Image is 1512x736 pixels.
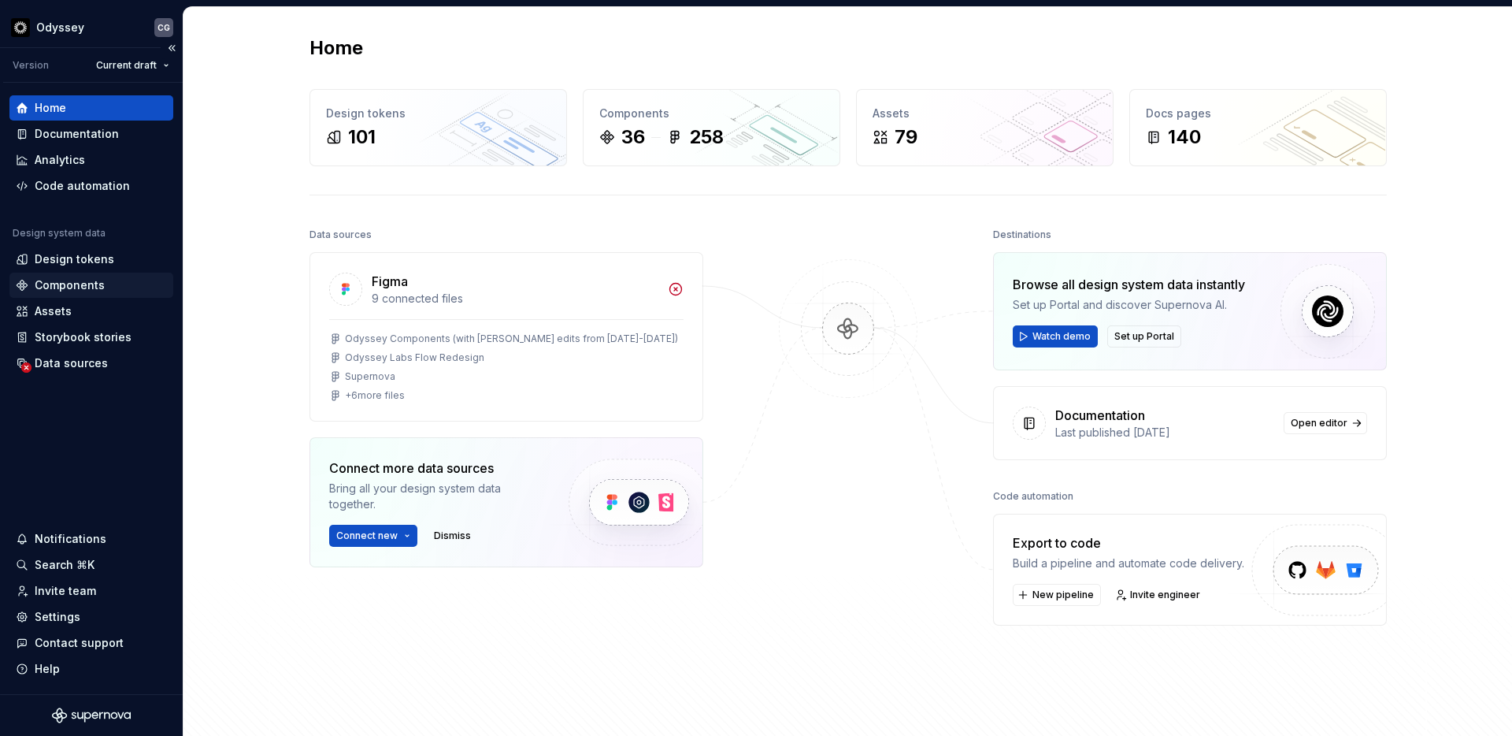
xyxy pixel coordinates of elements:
[1107,325,1181,348] button: Set up Portal
[856,89,1114,166] a: Assets79
[9,299,173,324] a: Assets
[1168,125,1201,150] div: 140
[1110,584,1207,606] a: Invite engineer
[1114,330,1174,343] span: Set up Portal
[35,635,124,651] div: Contact support
[1055,406,1145,425] div: Documentation
[35,152,85,168] div: Analytics
[3,10,180,44] button: OdysseyCG
[9,351,173,376] a: Data sources
[9,526,173,552] button: Notifications
[1032,330,1091,343] span: Watch demo
[9,147,173,173] a: Analytics
[993,224,1051,246] div: Destinations
[1013,325,1098,348] button: Watch demo
[345,389,405,402] div: + 6 more files
[1013,584,1101,606] button: New pipeline
[345,351,484,364] div: Odyssey Labs Flow Redesign
[36,20,84,35] div: Odyssey
[309,252,703,422] a: Figma9 connected filesOdyssey Components (with [PERSON_NAME] edits from [DATE]-[DATE])Odyssey Lab...
[13,59,49,72] div: Version
[1032,589,1094,601] span: New pipeline
[35,661,60,677] div: Help
[329,481,542,512] div: Bring all your design system data together.
[621,125,645,150] div: 36
[309,224,372,246] div: Data sources
[689,125,724,150] div: 258
[329,525,417,547] button: Connect new
[326,106,550,121] div: Design tokens
[9,247,173,272] a: Design tokens
[1284,412,1367,434] a: Open editor
[1013,297,1245,313] div: Set up Portal and discover Supernova AI.
[35,329,132,345] div: Storybook stories
[9,95,173,121] a: Home
[993,485,1073,507] div: Code automation
[13,227,106,240] div: Design system data
[372,272,408,291] div: Figma
[35,303,72,319] div: Assets
[35,531,106,547] div: Notifications
[35,355,108,371] div: Data sources
[348,125,376,150] div: 101
[157,21,170,34] div: CG
[35,126,119,142] div: Documentation
[9,552,173,578] button: Search ⌘K
[9,630,173,656] button: Contact support
[895,125,917,150] div: 79
[35,100,66,116] div: Home
[9,656,173,682] button: Help
[1013,275,1245,294] div: Browse all design system data instantly
[1013,533,1244,552] div: Export to code
[309,35,363,61] h2: Home
[1013,556,1244,571] div: Build a pipeline and automate code delivery.
[873,106,1097,121] div: Assets
[329,459,542,478] div: Connect more data sources
[427,525,478,547] button: Dismiss
[161,37,183,59] button: Collapse sidebar
[1130,589,1200,601] span: Invite engineer
[9,173,173,199] a: Code automation
[11,18,30,37] img: c755af4b-9501-4838-9b3a-04de1099e264.png
[9,273,173,298] a: Components
[35,251,114,267] div: Design tokens
[583,89,840,166] a: Components36258
[9,604,173,630] a: Settings
[336,530,398,542] span: Connect new
[35,277,105,293] div: Components
[35,178,130,194] div: Code automation
[9,325,173,350] a: Storybook stories
[9,121,173,147] a: Documentation
[1291,417,1347,429] span: Open editor
[96,59,157,72] span: Current draft
[434,530,471,542] span: Dismiss
[52,708,131,723] svg: Supernova Logo
[89,54,176,76] button: Current draft
[1146,106,1370,121] div: Docs pages
[35,583,96,599] div: Invite team
[35,609,80,625] div: Settings
[1129,89,1387,166] a: Docs pages140
[1055,425,1274,440] div: Last published [DATE]
[35,557,94,573] div: Search ⌘K
[309,89,567,166] a: Design tokens101
[599,106,824,121] div: Components
[9,578,173,604] a: Invite team
[345,370,395,383] div: Supernova
[345,333,678,345] div: Odyssey Components (with [PERSON_NAME] edits from [DATE]-[DATE])
[372,291,658,307] div: 9 connected files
